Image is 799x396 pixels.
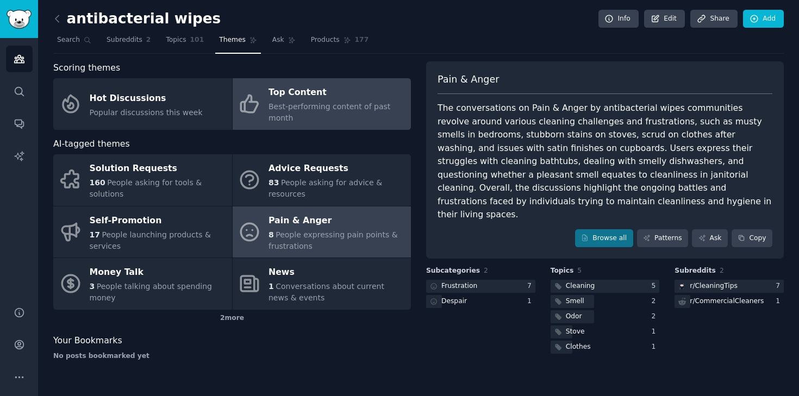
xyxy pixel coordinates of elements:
[575,229,633,248] a: Browse all
[652,297,660,306] div: 2
[90,212,227,229] div: Self-Promotion
[426,266,480,276] span: Subcategories
[732,229,772,248] button: Copy
[743,10,784,28] a: Add
[690,297,764,306] div: r/ CommercialCleaners
[566,327,585,337] div: Stove
[311,35,340,45] span: Products
[53,32,95,54] a: Search
[269,230,274,239] span: 8
[53,137,130,151] span: AI-tagged themes
[90,282,95,291] span: 3
[441,281,477,291] div: Frustration
[269,102,390,122] span: Best-performing content of past month
[53,258,232,310] a: Money Talk3People talking about spending money
[675,266,716,276] span: Subreddits
[307,32,372,54] a: Products177
[720,267,724,274] span: 2
[652,281,660,291] div: 5
[566,312,582,322] div: Odor
[551,266,574,276] span: Topics
[527,297,535,306] div: 1
[551,341,660,354] a: Clothes1
[441,297,467,306] div: Despair
[551,280,660,293] a: Cleaning5
[438,73,499,86] span: Pain & Anger
[438,102,772,222] div: The conversations on Pain & Anger by antibacterial wipes communities revolve around various clean...
[690,10,737,28] a: Share
[675,280,784,293] a: CleaningTipsr/CleaningTips7
[107,35,142,45] span: Subreddits
[269,282,384,302] span: Conversations about current news & events
[90,108,203,117] span: Popular discussions this week
[566,342,591,352] div: Clothes
[484,267,488,274] span: 2
[776,281,784,291] div: 7
[233,258,411,310] a: News1Conversations about current news & events
[219,35,246,45] span: Themes
[90,90,203,107] div: Hot Discussions
[269,212,405,229] div: Pain & Anger
[355,35,369,45] span: 177
[551,325,660,339] a: Stove1
[57,35,80,45] span: Search
[690,281,738,291] div: r/ CleaningTips
[776,297,784,306] div: 1
[53,61,120,75] span: Scoring themes
[269,230,398,250] span: People expressing pain points & frustrations
[269,84,405,102] div: Top Content
[644,10,685,28] a: Edit
[53,351,411,361] div: No posts bookmarked yet
[166,35,186,45] span: Topics
[577,267,582,274] span: 5
[269,282,274,291] span: 1
[7,10,32,29] img: GummySearch logo
[233,154,411,206] a: Advice Requests83People asking for advice & resources
[598,10,639,28] a: Info
[53,10,221,28] h2: antibacterial wipes
[233,78,411,130] a: Top ContentBest-performing content of past month
[90,178,105,187] span: 160
[53,78,232,130] a: Hot DiscussionsPopular discussions this week
[90,230,211,250] span: People launching products & services
[678,282,686,290] img: CleaningTips
[90,264,227,281] div: Money Talk
[566,281,595,291] div: Cleaning
[551,295,660,309] a: Smell2
[272,35,284,45] span: Ask
[269,32,299,54] a: Ask
[652,342,660,352] div: 1
[190,35,204,45] span: 101
[692,229,728,248] a: Ask
[53,206,232,258] a: Self-Promotion17People launching products & services
[90,160,227,178] div: Solution Requests
[146,35,151,45] span: 2
[215,32,261,54] a: Themes
[637,229,688,248] a: Patterns
[90,230,100,239] span: 17
[53,310,411,327] div: 2 more
[162,32,208,54] a: Topics101
[269,178,279,187] span: 83
[53,334,122,348] span: Your Bookmarks
[652,327,660,337] div: 1
[426,295,535,309] a: Despair1
[269,178,382,198] span: People asking for advice & resources
[527,281,535,291] div: 7
[53,154,232,206] a: Solution Requests160People asking for tools & solutions
[652,312,660,322] div: 2
[269,264,405,281] div: News
[269,160,405,178] div: Advice Requests
[426,280,535,293] a: Frustration7
[675,295,784,309] a: r/CommercialCleaners1
[551,310,660,324] a: Odor2
[90,178,202,198] span: People asking for tools & solutions
[90,282,212,302] span: People talking about spending money
[103,32,154,54] a: Subreddits2
[233,206,411,258] a: Pain & Anger8People expressing pain points & frustrations
[566,297,584,306] div: Smell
